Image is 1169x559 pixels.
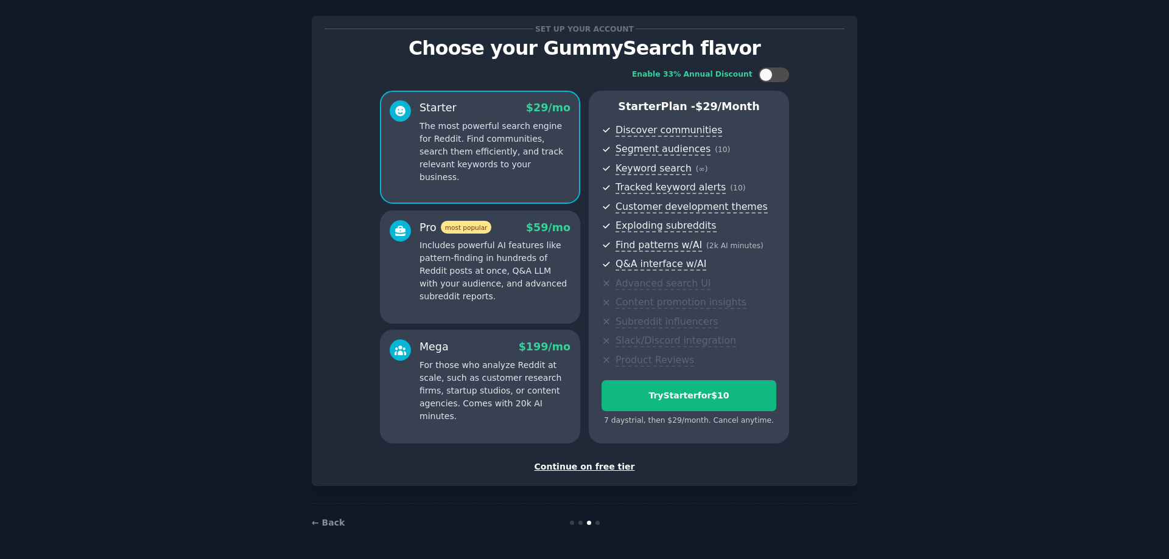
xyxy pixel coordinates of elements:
span: $ 29 /month [695,100,760,113]
span: Exploding subreddits [616,220,716,232]
span: Segment audiences [616,143,711,156]
span: Customer development themes [616,201,768,214]
span: $ 199 /mo [519,341,570,353]
div: Pro [420,220,491,235]
span: Discover communities [616,124,722,137]
a: ← Back [312,518,345,527]
span: Product Reviews [616,354,694,367]
span: Slack/Discord integration [616,335,736,347]
span: Keyword search [616,162,692,175]
span: ( 10 ) [715,145,730,154]
p: Includes powerful AI features like pattern-finding in hundreds of Reddit posts at once, Q&A LLM w... [420,239,570,303]
div: Continue on free tier [325,460,844,473]
div: Enable 33% Annual Discount [632,69,753,80]
p: For those who analyze Reddit at scale, such as customer research firms, startup studios, or conte... [420,359,570,423]
span: Set up your account [533,23,636,35]
span: Advanced search UI [616,277,711,290]
div: 7 days trial, then $ 29 /month . Cancel anytime. [602,415,776,426]
p: The most powerful search engine for Reddit. Find communities, search them efficiently, and track ... [420,120,570,184]
p: Starter Plan - [602,99,776,114]
span: ( 10 ) [730,184,745,192]
span: Subreddit influencers [616,316,718,328]
span: Tracked keyword alerts [616,181,726,194]
div: Mega [420,339,449,355]
span: Content promotion insights [616,296,746,309]
p: Choose your GummySearch flavor [325,38,844,59]
span: most popular [441,221,492,234]
span: ( ∞ ) [696,165,708,173]
span: ( 2k AI minutes ) [706,241,764,250]
div: Starter [420,100,457,116]
div: Try Starter for $10 [602,389,776,402]
span: Q&A interface w/AI [616,258,706,271]
span: Find patterns w/AI [616,239,702,252]
button: TryStarterfor$10 [602,380,776,411]
span: $ 59 /mo [526,221,570,234]
span: $ 29 /mo [526,102,570,114]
